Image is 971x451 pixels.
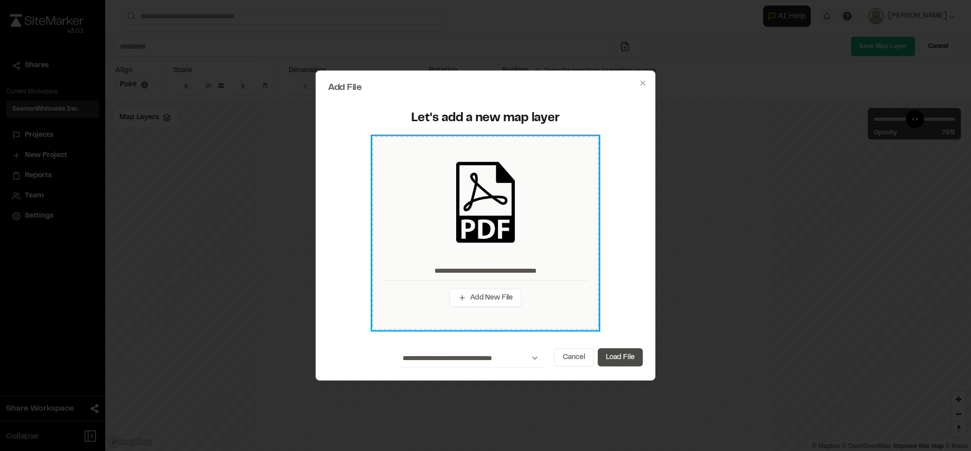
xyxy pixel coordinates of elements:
button: Add New File [450,288,521,307]
div: Let's add a new map layer [334,110,637,126]
div: Add New File [372,136,599,330]
h2: Add File [328,83,643,92]
button: Load File [598,348,643,367]
img: pdf_black_icon.png [445,162,526,242]
button: Cancel [554,348,594,367]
